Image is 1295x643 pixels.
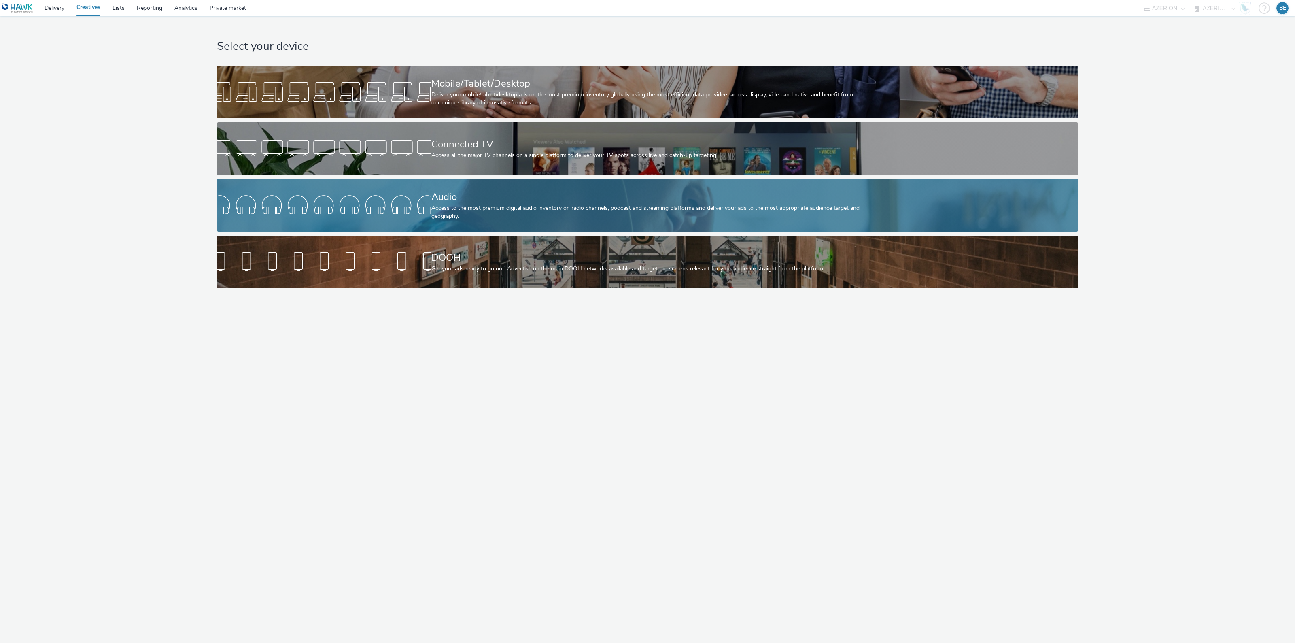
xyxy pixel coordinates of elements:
[431,91,860,107] div: Deliver your mobile/tablet/desktop ads on the most premium inventory globally using the most effi...
[217,179,1078,232] a: AudioAccess to the most premium digital audio inventory on radio channels, podcast and streaming ...
[1239,2,1255,15] a: Hawk Academy
[431,190,860,204] div: Audio
[431,151,860,160] div: Access all the major TV channels on a single platform to deliver your TV spots across live and ca...
[217,236,1078,288] a: DOOHGet your ads ready to go out! Advertise on the main DOOH networks available and target the sc...
[1279,2,1286,14] div: BE
[431,137,860,151] div: Connected TV
[217,39,1078,54] h1: Select your device
[2,3,33,13] img: undefined Logo
[431,251,860,265] div: DOOH
[431,265,860,273] div: Get your ads ready to go out! Advertise on the main DOOH networks available and target the screen...
[431,77,860,91] div: Mobile/Tablet/Desktop
[217,122,1078,175] a: Connected TVAccess all the major TV channels on a single platform to deliver your TV spots across...
[217,66,1078,118] a: Mobile/Tablet/DesktopDeliver your mobile/tablet/desktop ads on the most premium inventory globall...
[431,204,860,221] div: Access to the most premium digital audio inventory on radio channels, podcast and streaming platf...
[1239,2,1251,15] img: Hawk Academy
